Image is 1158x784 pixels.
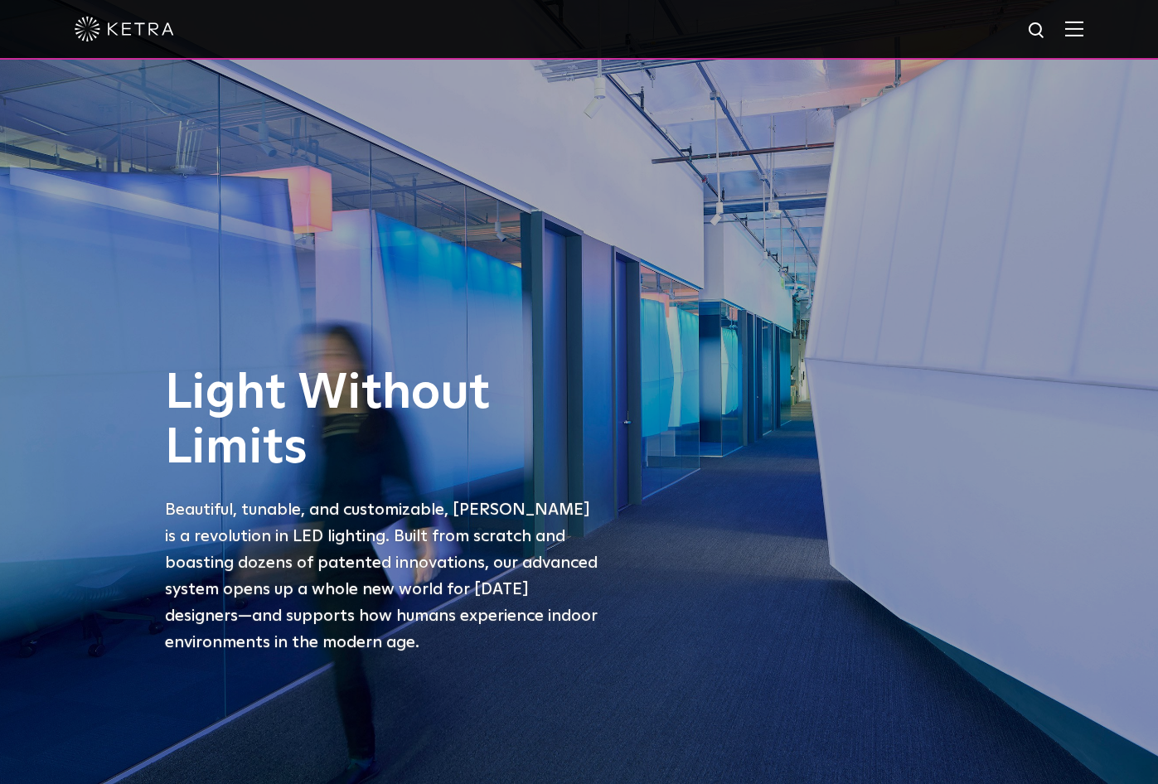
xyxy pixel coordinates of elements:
span: —and supports how humans experience indoor environments in the modern age. [165,607,598,651]
img: ketra-logo-2019-white [75,17,174,41]
img: Hamburger%20Nav.svg [1065,21,1083,36]
h1: Light Without Limits [165,366,604,476]
p: Beautiful, tunable, and customizable, [PERSON_NAME] is a revolution in LED lighting. Built from s... [165,496,604,656]
img: search icon [1027,21,1048,41]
